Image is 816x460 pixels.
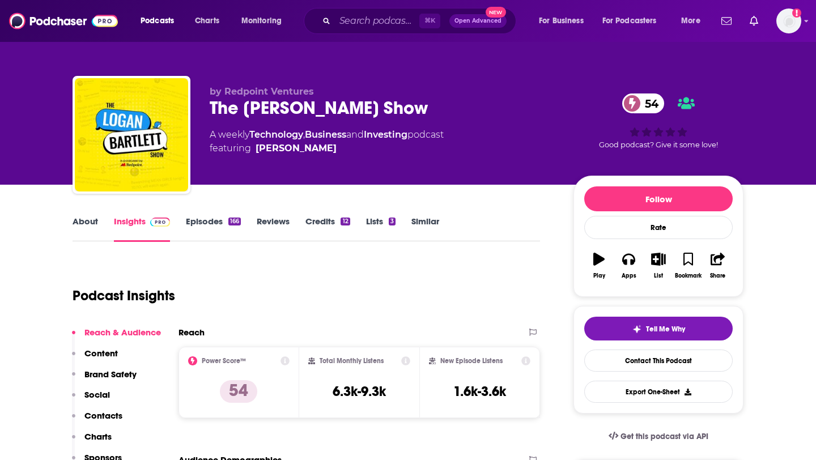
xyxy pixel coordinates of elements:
[72,348,118,369] button: Content
[419,14,440,28] span: ⌘ K
[84,348,118,359] p: Content
[84,327,161,338] p: Reach & Audience
[72,389,110,410] button: Social
[341,218,350,225] div: 12
[703,245,733,286] button: Share
[210,142,444,155] span: featuring
[792,8,801,18] svg: Add a profile image
[210,86,314,97] span: by Redpoint Ventures
[303,129,305,140] span: ,
[584,245,614,286] button: Play
[622,272,636,279] div: Apps
[75,78,188,191] img: The Logan Bartlett Show
[202,357,246,365] h2: Power Score™
[584,350,733,372] a: Contact This Podcast
[453,383,506,400] h3: 1.6k-3.6k
[178,327,205,338] h2: Reach
[454,18,501,24] span: Open Advanced
[620,432,708,441] span: Get this podcast via API
[681,13,700,29] span: More
[776,8,801,33] img: User Profile
[305,216,350,242] a: Credits12
[84,389,110,400] p: Social
[673,12,715,30] button: open menu
[84,369,137,380] p: Brand Safety
[72,410,122,431] button: Contacts
[531,12,598,30] button: open menu
[84,431,112,442] p: Charts
[195,13,219,29] span: Charts
[599,140,718,149] span: Good podcast? Give it some love!
[73,216,98,242] a: About
[717,11,736,31] a: Show notifications dropdown
[745,11,763,31] a: Show notifications dropdown
[364,129,407,140] a: Investing
[72,369,137,390] button: Brand Safety
[335,12,419,30] input: Search podcasts, credits, & more...
[644,245,673,286] button: List
[84,410,122,421] p: Contacts
[228,218,241,225] div: 166
[675,272,702,279] div: Bookmark
[673,245,703,286] button: Bookmark
[114,216,170,242] a: InsightsPodchaser Pro
[186,216,241,242] a: Episodes166
[776,8,801,33] span: Logged in as elliesachs09
[411,216,439,242] a: Similar
[366,216,396,242] a: Lists3
[133,12,189,30] button: open menu
[256,142,337,155] a: Logan Bartlett
[314,8,527,34] div: Search podcasts, credits, & more...
[249,129,303,140] a: Technology
[241,13,282,29] span: Monitoring
[632,325,641,334] img: tell me why sparkle
[440,357,503,365] h2: New Episode Listens
[72,327,161,348] button: Reach & Audience
[210,128,444,155] div: A weekly podcast
[305,129,346,140] a: Business
[539,13,584,29] span: For Business
[486,7,506,18] span: New
[72,431,112,452] button: Charts
[333,383,386,400] h3: 6.3k-9.3k
[600,423,717,450] a: Get this podcast via API
[654,272,663,279] div: List
[622,93,664,113] a: 54
[614,245,643,286] button: Apps
[646,325,685,334] span: Tell Me Why
[188,12,226,30] a: Charts
[584,216,733,239] div: Rate
[346,129,364,140] span: and
[233,12,296,30] button: open menu
[320,357,384,365] h2: Total Monthly Listens
[389,218,396,225] div: 3
[595,12,673,30] button: open menu
[220,380,257,403] p: 54
[593,272,605,279] div: Play
[449,14,507,28] button: Open AdvancedNew
[584,381,733,403] button: Export One-Sheet
[584,186,733,211] button: Follow
[710,272,725,279] div: Share
[9,10,118,32] img: Podchaser - Follow, Share and Rate Podcasts
[584,317,733,340] button: tell me why sparkleTell Me Why
[602,13,657,29] span: For Podcasters
[776,8,801,33] button: Show profile menu
[634,93,664,113] span: 54
[141,13,174,29] span: Podcasts
[257,216,290,242] a: Reviews
[150,218,170,227] img: Podchaser Pro
[73,287,175,304] h1: Podcast Insights
[573,86,743,156] div: 54Good podcast? Give it some love!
